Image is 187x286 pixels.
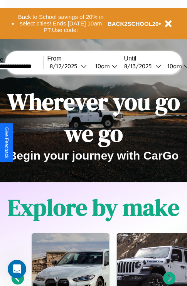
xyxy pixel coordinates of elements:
[91,62,112,70] div: 10am
[163,62,184,70] div: 10am
[108,20,159,27] b: BACK2SCHOOL20
[47,62,89,70] button: 8/12/2025
[8,260,26,278] iframe: Intercom live chat
[14,12,108,35] button: Back to School savings of 20% in select cities! Ends [DATE] 10am PT.Use code:
[47,55,120,62] label: From
[124,62,155,70] div: 8 / 13 / 2025
[89,62,120,70] button: 10am
[50,62,81,70] div: 8 / 12 / 2025
[8,192,179,223] h1: Explore by make
[4,127,9,158] div: Give Feedback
